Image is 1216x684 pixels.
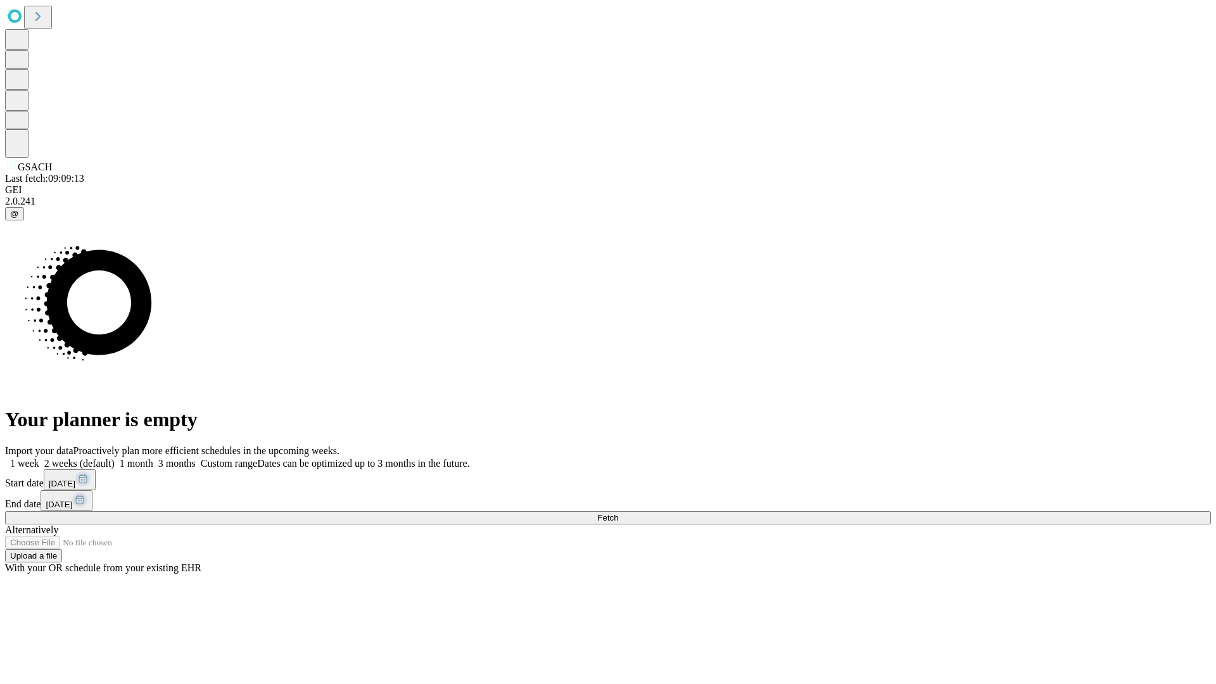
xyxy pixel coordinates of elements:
[5,445,73,456] span: Import your data
[5,173,84,184] span: Last fetch: 09:09:13
[5,562,201,573] span: With your OR schedule from your existing EHR
[49,479,75,488] span: [DATE]
[5,511,1211,524] button: Fetch
[5,549,62,562] button: Upload a file
[257,458,469,469] span: Dates can be optimized up to 3 months in the future.
[44,469,96,490] button: [DATE]
[5,196,1211,207] div: 2.0.241
[158,458,196,469] span: 3 months
[5,408,1211,431] h1: Your planner is empty
[10,458,39,469] span: 1 week
[44,458,115,469] span: 2 weeks (default)
[5,207,24,220] button: @
[5,490,1211,511] div: End date
[5,524,58,535] span: Alternatively
[597,513,618,522] span: Fetch
[120,458,153,469] span: 1 month
[5,184,1211,196] div: GEI
[73,445,339,456] span: Proactively plan more efficient schedules in the upcoming weeks.
[5,469,1211,490] div: Start date
[201,458,257,469] span: Custom range
[46,500,72,509] span: [DATE]
[41,490,92,511] button: [DATE]
[10,209,19,218] span: @
[18,161,52,172] span: GSACH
